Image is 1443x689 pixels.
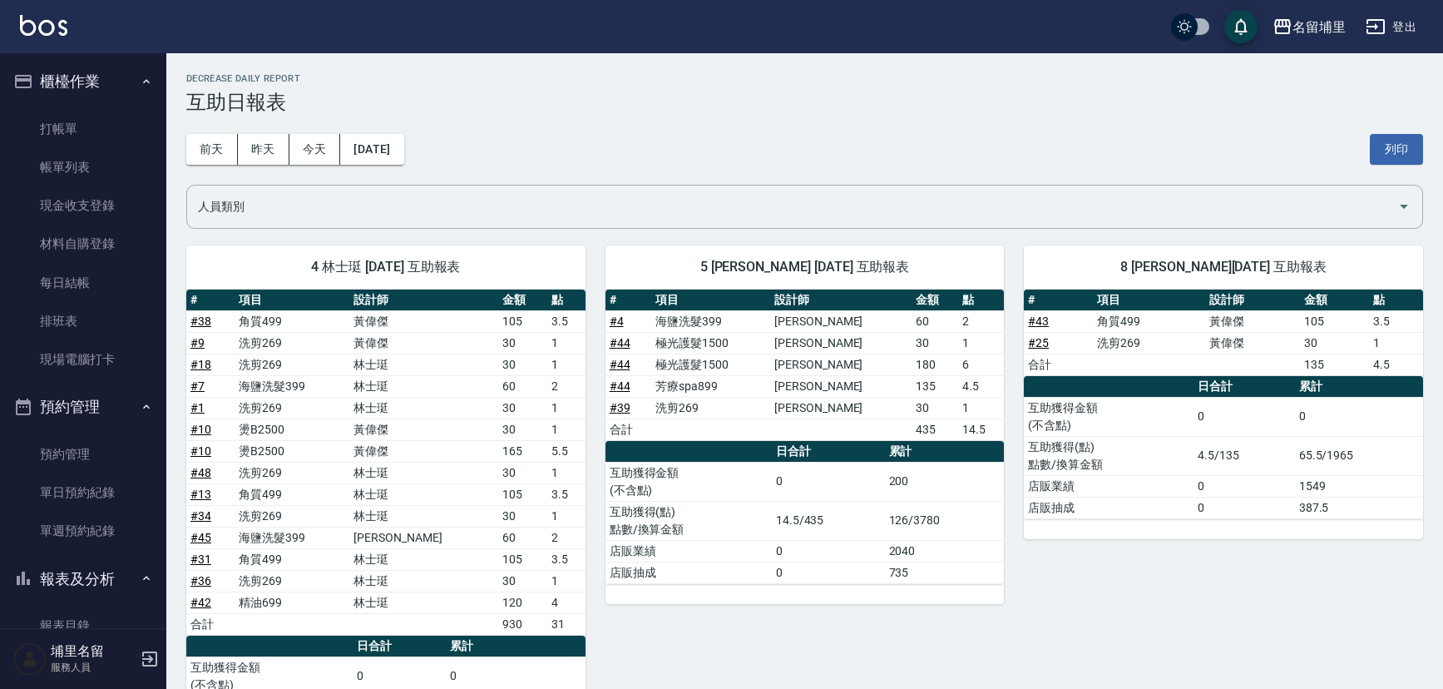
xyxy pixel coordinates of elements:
td: 105 [498,483,546,505]
h5: 埔里名留 [51,643,136,660]
td: 黃偉傑 [1205,310,1299,332]
a: #10 [190,444,211,458]
td: 角質499 [1093,310,1205,332]
th: # [605,290,652,311]
a: #31 [190,553,211,566]
td: 200 [885,462,1005,501]
td: 3.5 [1369,310,1423,332]
td: 30 [912,397,958,419]
td: 互助獲得(點) 點數/換算金額 [1024,436,1193,475]
a: 單日預約紀錄 [7,473,160,512]
a: #36 [190,574,211,587]
td: [PERSON_NAME] [770,397,912,419]
td: 135 [1300,354,1369,375]
td: 合計 [186,613,235,635]
a: #43 [1028,315,1049,328]
td: 0 [1295,397,1423,436]
button: 名留埔里 [1266,10,1352,44]
a: #34 [190,509,211,523]
th: 金額 [912,290,958,311]
td: 店販抽成 [605,562,772,583]
td: 180 [912,354,958,375]
a: #44 [610,379,630,393]
td: 林士珽 [349,354,498,375]
a: 現金收支登錄 [7,186,160,225]
a: #25 [1028,336,1049,349]
td: 30 [498,397,546,419]
td: 65.5/1965 [1295,436,1423,475]
td: 30 [912,332,958,354]
td: 4.5/135 [1193,436,1295,475]
td: 1 [958,397,1004,419]
td: 林士珽 [349,375,498,397]
td: 31 [547,613,586,635]
td: 60 [498,527,546,548]
td: 30 [498,332,546,354]
a: #10 [190,423,211,436]
td: 30 [498,505,546,527]
td: 黃偉傑 [349,440,498,462]
td: [PERSON_NAME] [349,527,498,548]
td: 0 [1193,475,1295,497]
td: 互助獲得金額 (不含點) [1024,397,1193,436]
td: 60 [912,310,958,332]
td: 30 [498,354,546,375]
td: 105 [1300,310,1369,332]
button: 櫃檯作業 [7,60,160,103]
td: 930 [498,613,546,635]
td: 合計 [1024,354,1093,375]
th: 點 [547,290,586,311]
td: 海鹽洗髮399 [235,527,349,548]
td: 387.5 [1295,497,1423,518]
table: a dense table [186,290,586,636]
td: 14.5 [958,419,1004,440]
td: [PERSON_NAME] [770,354,912,375]
a: 排班表 [7,302,160,340]
td: 30 [1300,332,1369,354]
td: 林士珽 [349,570,498,592]
span: 4 林士珽 [DATE] 互助報表 [206,259,566,275]
td: 洗剪269 [1093,332,1205,354]
td: 1 [547,462,586,483]
td: 洗剪269 [235,462,349,483]
td: [PERSON_NAME] [770,375,912,397]
a: 現場電腦打卡 [7,340,160,379]
td: 4.5 [1369,354,1423,375]
a: #1 [190,401,205,414]
td: 店販抽成 [1024,497,1193,518]
button: 登出 [1359,12,1423,42]
td: 3.5 [547,548,586,570]
td: 6 [958,354,1004,375]
a: 帳單列表 [7,148,160,186]
td: 精油699 [235,592,349,613]
a: #48 [190,466,211,479]
button: 前天 [186,134,238,165]
td: 1 [547,570,586,592]
a: 打帳單 [7,110,160,148]
table: a dense table [1024,376,1423,519]
button: 昨天 [238,134,289,165]
td: 135 [912,375,958,397]
table: a dense table [605,441,1005,584]
input: 人員名稱 [194,192,1391,221]
button: 今天 [289,134,341,165]
td: 芳療spa899 [651,375,770,397]
td: 洗剪269 [235,570,349,592]
button: 報表及分析 [7,558,160,601]
a: #38 [190,315,211,328]
td: 105 [498,310,546,332]
th: 設計師 [1205,290,1299,311]
h3: 互助日報表 [186,91,1423,114]
a: #13 [190,488,211,501]
img: Logo [20,15,67,36]
td: 角質499 [235,483,349,505]
td: [PERSON_NAME] [770,310,912,332]
th: 累計 [446,636,586,657]
a: 預約管理 [7,435,160,473]
td: 165 [498,440,546,462]
th: # [186,290,235,311]
td: 互助獲得金額 (不含點) [605,462,772,501]
td: 互助獲得(點) 點數/換算金額 [605,501,772,540]
button: 列印 [1370,134,1423,165]
td: 黃偉傑 [1205,332,1299,354]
